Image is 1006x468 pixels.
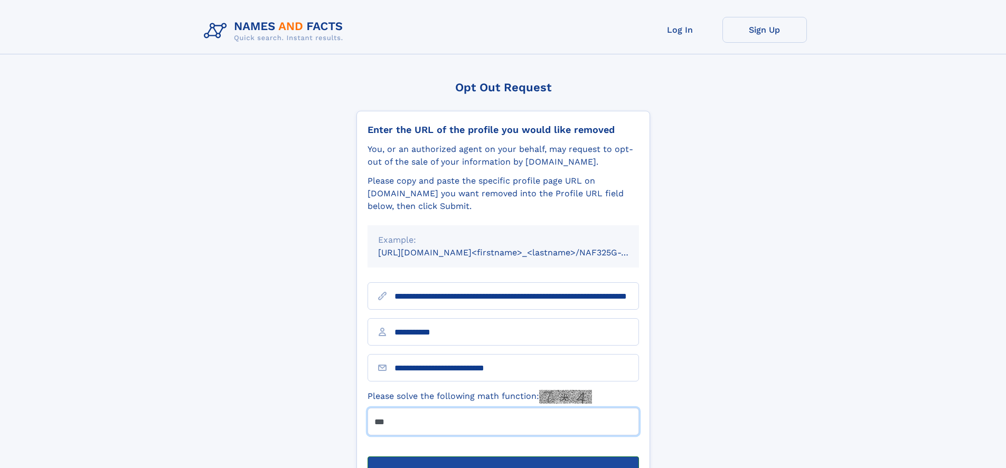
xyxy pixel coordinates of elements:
[368,390,592,404] label: Please solve the following math function:
[722,17,807,43] a: Sign Up
[378,247,659,257] small: [URL][DOMAIN_NAME]<firstname>_<lastname>/NAF325G-xxxxxxxx
[368,124,639,136] div: Enter the URL of the profile you would like removed
[638,17,722,43] a: Log In
[378,234,628,246] div: Example:
[356,81,650,94] div: Opt Out Request
[368,143,639,168] div: You, or an authorized agent on your behalf, may request to opt-out of the sale of your informatio...
[368,175,639,213] div: Please copy and paste the specific profile page URL on [DOMAIN_NAME] you want removed into the Pr...
[200,17,352,45] img: Logo Names and Facts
